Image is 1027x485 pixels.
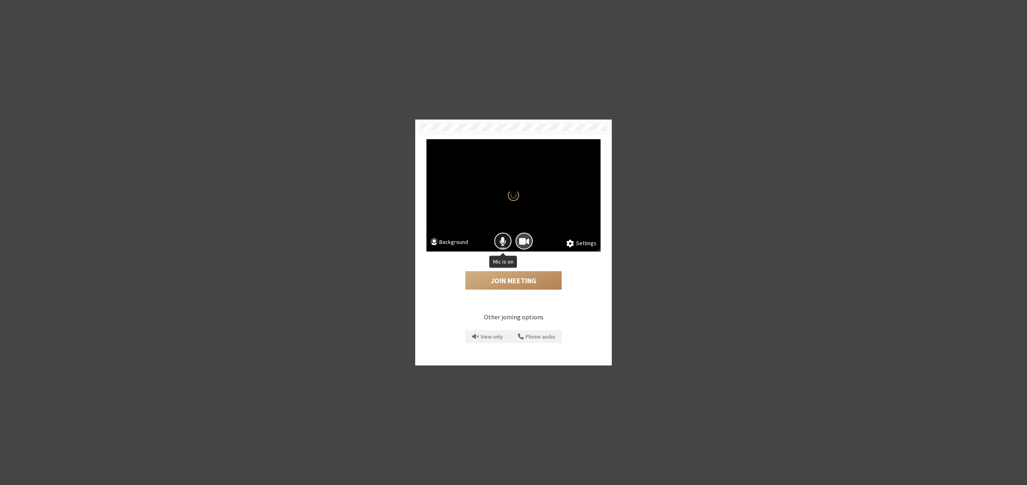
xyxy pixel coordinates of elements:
button: Prevent echo when there is already an active mic and speaker in the room. [469,330,506,343]
button: Use your phone for mic and speaker while you view the meeting on this device. [515,330,558,343]
button: Background [430,238,468,248]
p: Other joining options [426,312,601,322]
button: Mic is on [494,233,511,250]
span: View only [481,334,503,340]
button: Camera is on [516,233,533,250]
button: Join Meeting [465,271,562,290]
span: Phone audio [526,334,555,340]
span: | [510,331,511,342]
button: Settings [566,239,597,248]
